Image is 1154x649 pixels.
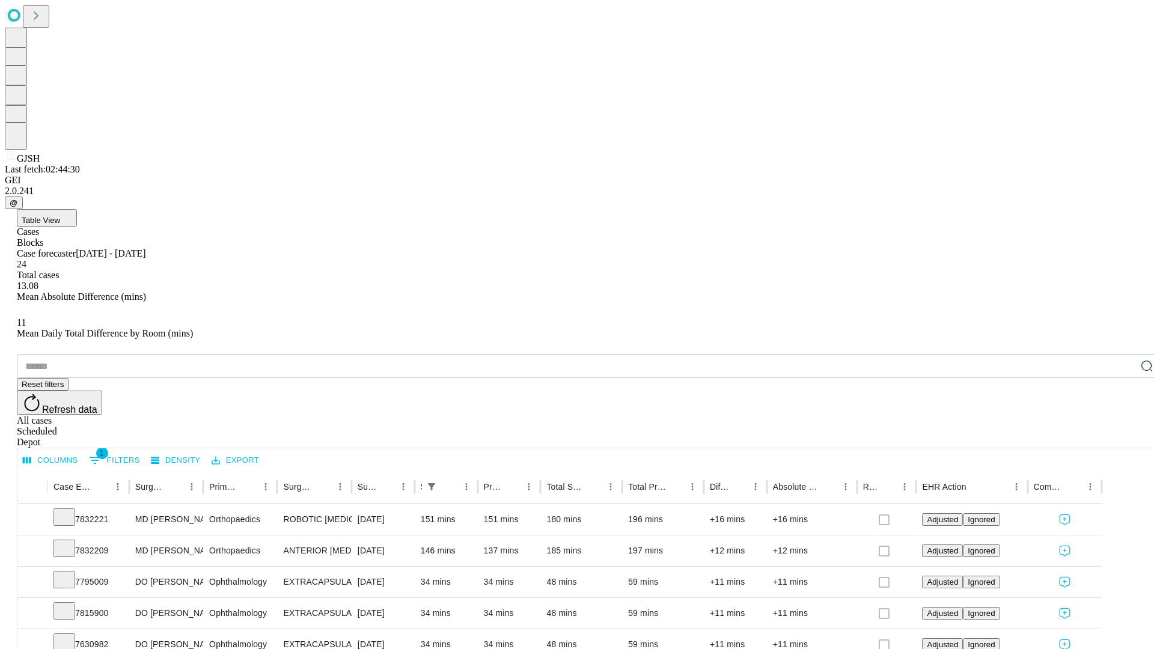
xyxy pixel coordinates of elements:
[283,567,345,597] div: EXTRACAPSULAR CATARACT REMOVAL WITH [MEDICAL_DATA]
[315,478,332,495] button: Sort
[5,186,1149,197] div: 2.0.241
[710,598,761,629] div: +11 mins
[76,248,145,258] span: [DATE] - [DATE]
[93,478,109,495] button: Sort
[423,478,440,495] div: 1 active filter
[922,607,963,620] button: Adjusted
[710,482,729,492] div: Difference
[968,546,995,555] span: Ignored
[747,478,764,495] button: Menu
[896,478,913,495] button: Menu
[5,164,80,174] span: Last fetch: 02:44:30
[484,567,535,597] div: 34 mins
[5,175,1149,186] div: GEI
[504,478,521,495] button: Sort
[22,216,60,225] span: Table View
[968,577,995,587] span: Ignored
[135,598,197,629] div: DO [PERSON_NAME]
[484,598,535,629] div: 34 mins
[53,567,123,597] div: 7795009
[863,482,879,492] div: Resolved in EHR
[17,378,69,391] button: Reset filters
[546,504,616,535] div: 180 mins
[42,404,97,415] span: Refresh data
[927,609,958,618] span: Adjusted
[1082,478,1099,495] button: Menu
[358,504,409,535] div: [DATE]
[53,535,123,566] div: 7832209
[968,478,985,495] button: Sort
[710,504,761,535] div: +16 mins
[1008,478,1025,495] button: Menu
[240,478,257,495] button: Sort
[628,598,698,629] div: 59 mins
[358,535,409,566] div: [DATE]
[773,598,851,629] div: +11 mins
[963,513,1000,526] button: Ignored
[23,510,41,531] button: Expand
[358,567,409,597] div: [DATE]
[927,640,958,649] span: Adjusted
[148,451,204,470] button: Density
[17,291,146,302] span: Mean Absolute Difference (mins)
[209,504,271,535] div: Orthopaedics
[17,281,38,291] span: 13.08
[922,544,963,557] button: Adjusted
[378,478,395,495] button: Sort
[96,447,108,459] span: 1
[53,482,91,492] div: Case Epic Id
[283,598,345,629] div: EXTRACAPSULAR CATARACT REMOVAL WITH [MEDICAL_DATA]
[209,451,262,470] button: Export
[17,328,193,338] span: Mean Daily Total Difference by Room (mins)
[927,577,958,587] span: Adjusted
[968,515,995,524] span: Ignored
[1034,482,1064,492] div: Comments
[963,544,1000,557] button: Ignored
[135,482,165,492] div: Surgeon Name
[17,209,77,227] button: Table View
[922,576,963,588] button: Adjusted
[183,478,200,495] button: Menu
[684,478,701,495] button: Menu
[773,504,851,535] div: +16 mins
[23,603,41,624] button: Expand
[879,478,896,495] button: Sort
[484,482,503,492] div: Predicted In Room Duration
[283,535,345,566] div: ANTERIOR [MEDICAL_DATA] TOTAL HIP
[968,609,995,618] span: Ignored
[602,478,619,495] button: Menu
[710,535,761,566] div: +12 mins
[10,198,18,207] span: @
[927,515,958,524] span: Adjusted
[458,478,475,495] button: Menu
[421,567,472,597] div: 34 mins
[17,317,26,328] span: 11
[710,567,761,597] div: +11 mins
[358,598,409,629] div: [DATE]
[963,576,1000,588] button: Ignored
[5,197,23,209] button: @
[109,478,126,495] button: Menu
[358,482,377,492] div: Surgery Date
[135,567,197,597] div: DO [PERSON_NAME]
[53,598,123,629] div: 7815900
[17,248,76,258] span: Case forecaster
[628,504,698,535] div: 196 mins
[1065,478,1082,495] button: Sort
[421,482,422,492] div: Scheduled In Room Duration
[209,535,271,566] div: Orthopaedics
[628,567,698,597] div: 59 mins
[521,478,537,495] button: Menu
[135,504,197,535] div: MD [PERSON_NAME] [PERSON_NAME]
[837,478,854,495] button: Menu
[23,541,41,562] button: Expand
[484,535,535,566] div: 137 mins
[209,567,271,597] div: Ophthalmology
[730,478,747,495] button: Sort
[963,607,1000,620] button: Ignored
[927,546,958,555] span: Adjusted
[135,535,197,566] div: MD [PERSON_NAME] [PERSON_NAME]
[17,391,102,415] button: Refresh data
[922,482,966,492] div: EHR Action
[667,478,684,495] button: Sort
